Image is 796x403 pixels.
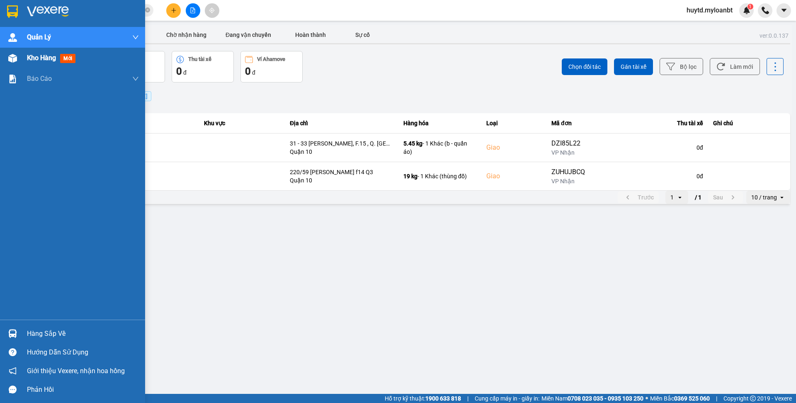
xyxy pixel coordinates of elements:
[546,113,609,134] th: Mã đơn
[245,65,298,78] div: đ
[541,394,643,403] span: Miền Nam
[780,7,788,14] span: caret-down
[199,113,285,134] th: Khu vực
[398,113,481,134] th: Hàng hóa
[551,148,604,157] div: VP Nhận
[475,394,539,403] span: Cung cấp máy in - giấy in:
[677,194,683,201] svg: open
[8,33,17,42] img: warehouse-icon
[9,386,17,393] span: message
[188,56,211,62] div: Thu tài xế
[614,143,703,152] div: 0 đ
[3,54,41,62] span: 0968278298
[342,27,383,43] button: Sự cố
[551,167,604,177] div: ZUHUJBCQ
[777,3,791,18] button: caret-down
[290,176,393,185] div: Quận 10
[290,168,393,176] div: 220/59 [PERSON_NAME] f14 Q3
[8,54,17,63] img: warehouse-icon
[27,328,139,340] div: Hàng sắp về
[385,394,461,403] span: Hỗ trợ kỹ thuật:
[8,75,17,83] img: solution-icon
[486,143,541,153] div: Giao
[279,27,342,43] button: Hoàn thành
[155,27,217,43] button: Chờ nhận hàng
[710,58,760,75] button: Làm mới
[680,5,739,15] span: huytd.myloanbt
[8,329,17,338] img: warehouse-icon
[217,27,279,43] button: Đang vận chuyển
[27,384,139,396] div: Phản hồi
[3,3,41,27] strong: Nhà xe Mỹ Loan
[132,34,139,41] span: down
[716,394,717,403] span: |
[403,172,476,180] div: - 1 Khác (thùng đồ)
[749,4,752,10] span: 1
[621,63,646,71] span: Gán tài xế
[425,395,461,402] strong: 1900 633 818
[145,7,150,12] span: close-circle
[674,395,710,402] strong: 0369 525 060
[562,58,607,75] button: Chọn đối tác
[172,51,234,83] button: Thu tài xế0 đ
[9,348,17,356] span: question-circle
[695,192,701,202] span: / 1
[27,73,52,84] span: Báo cáo
[646,397,648,400] span: ⚪️
[403,139,476,156] div: - 1 Khác (b - quần áo)
[403,173,417,180] span: 19 kg
[551,177,604,185] div: VP Nhận
[7,5,18,18] img: logo-vxr
[257,56,285,62] div: Ví Ahamove
[481,113,546,134] th: Loại
[750,396,756,401] span: copyright
[618,191,659,204] button: previous page. current page 1 / 1
[747,4,753,10] sup: 1
[205,3,219,18] button: aim
[779,194,785,201] svg: open
[486,171,541,181] div: Giao
[568,63,601,71] span: Chọn đối tác
[240,51,303,83] button: Ví Ahamove0 đ
[209,7,215,13] span: aim
[171,7,177,13] span: plus
[762,7,769,14] img: phone-icon
[27,32,51,42] span: Quản Lý
[650,394,710,403] span: Miền Bắc
[670,193,674,201] div: 1
[145,7,150,15] span: close-circle
[27,346,139,359] div: Hướng dẫn sử dụng
[614,58,653,75] button: Gán tài xế
[290,139,393,148] div: 31 - 33 [PERSON_NAME], F.15 , Q. [GEOGRAPHIC_DATA]
[660,58,703,75] button: Bộ lọc
[176,66,182,77] span: 0
[9,367,17,375] span: notification
[60,54,75,63] span: mới
[708,113,790,134] th: Ghi chú
[751,193,777,201] div: 10 / trang
[190,7,196,13] span: file-add
[166,3,181,18] button: plus
[285,113,398,134] th: Địa chỉ
[614,118,703,128] div: Thu tài xế
[708,191,743,204] button: next page. current page 1 / 1
[614,172,703,180] div: 0 đ
[27,54,56,62] span: Kho hàng
[245,66,251,77] span: 0
[778,193,779,201] input: Selected 10 / trang.
[568,395,643,402] strong: 0708 023 035 - 0935 103 250
[551,138,604,148] div: DZI85L22
[403,140,422,147] span: 5.45 kg
[186,3,200,18] button: file-add
[176,65,229,78] div: đ
[467,394,468,403] span: |
[132,75,139,82] span: down
[743,7,750,14] img: icon-new-feature
[3,29,39,53] span: 33 Bác Ái, P Phước Hội, TX Lagi
[27,366,125,376] span: Giới thiệu Vexere, nhận hoa hồng
[66,15,101,24] span: TZQSIZ75
[290,148,393,156] div: Quận 10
